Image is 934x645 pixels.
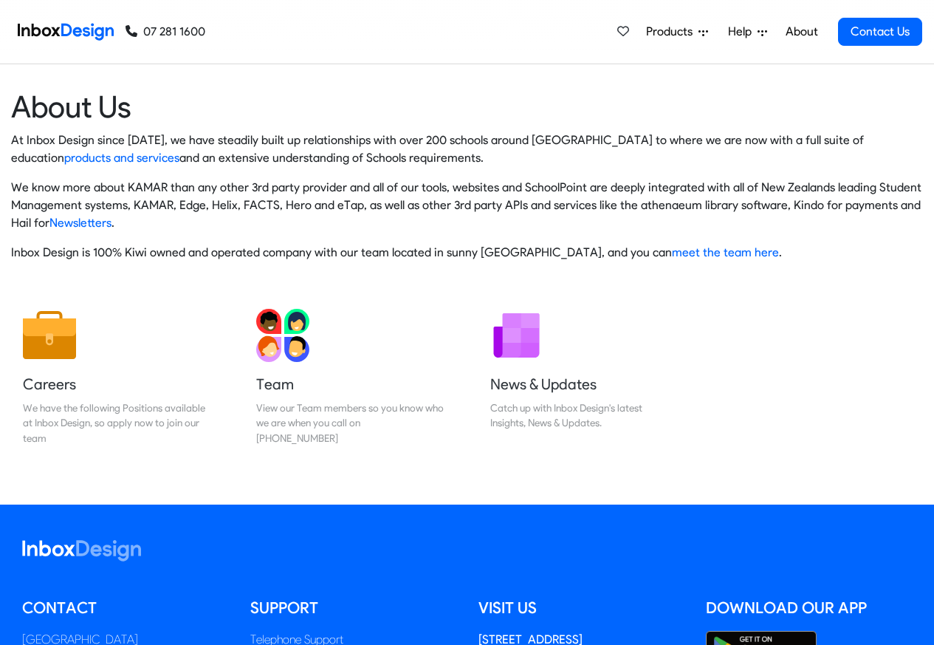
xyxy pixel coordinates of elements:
a: About [781,17,822,47]
p: We know more about KAMAR than any other 3rd party provider and all of our tools, websites and Sch... [11,179,923,232]
img: 2022_01_13_icon_team.svg [256,309,309,362]
div: View our Team members so you know who we are when you call on [PHONE_NUMBER] [256,400,444,446]
a: products and services [64,151,179,165]
h5: Careers [23,374,210,395]
heading: About Us [11,88,923,126]
span: Products [646,23,698,41]
img: logo_inboxdesign_white.svg [22,540,141,562]
h5: Contact [22,597,228,619]
p: Inbox Design is 100% Kiwi owned and operated company with our team located in sunny [GEOGRAPHIC_D... [11,244,923,262]
img: 2022_01_13_icon_job.svg [23,309,76,362]
a: Help [722,17,773,47]
a: Newsletters [49,216,111,230]
h5: Visit us [478,597,684,619]
a: Team View our Team members so you know who we are when you call on [PHONE_NUMBER] [244,297,456,457]
a: Contact Us [838,18,922,46]
h5: News & Updates [490,374,678,395]
h5: Team [256,374,444,395]
span: Help [728,23,758,41]
h5: Download our App [706,597,912,619]
a: Careers We have the following Positions available at Inbox Design, so apply now to join our team [11,297,222,457]
div: We have the following Positions available at Inbox Design, so apply now to join our team [23,400,210,446]
p: At Inbox Design since [DATE], we have steadily built up relationships with over 200 schools aroun... [11,132,923,167]
a: meet the team here [672,245,779,259]
img: 2022_01_12_icon_newsletter.svg [490,309,543,362]
div: Catch up with Inbox Design's latest Insights, News & Updates. [490,400,678,431]
a: 07 281 1600 [126,23,205,41]
a: Products [640,17,714,47]
a: News & Updates Catch up with Inbox Design's latest Insights, News & Updates. [478,297,690,457]
h5: Support [250,597,456,619]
